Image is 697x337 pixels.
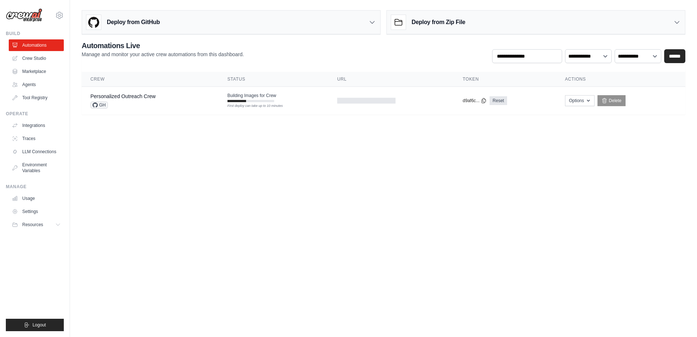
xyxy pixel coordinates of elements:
a: Personalized Outreach Crew [90,93,156,99]
span: GH [90,101,108,109]
a: Marketplace [9,66,64,77]
th: Crew [82,72,219,87]
button: d9af6c... [463,98,487,104]
a: Reset [490,96,507,105]
div: Manage [6,184,64,190]
span: Building Images for Crew [227,93,276,98]
a: Delete [597,95,626,106]
a: Tool Registry [9,92,64,104]
a: Agents [9,79,64,90]
button: Options [565,95,595,106]
a: Crew Studio [9,53,64,64]
p: Manage and monitor your active crew automations from this dashboard. [82,51,244,58]
span: Resources [22,222,43,228]
img: Logo [6,8,42,22]
a: Traces [9,133,64,144]
a: Integrations [9,120,64,131]
h3: Deploy from GitHub [107,18,160,27]
h3: Deploy from Zip File [412,18,465,27]
div: Operate [6,111,64,117]
a: Automations [9,39,64,51]
button: Logout [6,319,64,331]
th: URL [328,72,454,87]
th: Token [454,72,556,87]
a: Usage [9,193,64,204]
a: LLM Connections [9,146,64,158]
div: First deploy can take up to 10 minutes [227,104,274,109]
div: Build [6,31,64,36]
span: Logout [32,322,46,328]
a: Environment Variables [9,159,64,177]
a: Settings [9,206,64,217]
th: Actions [556,72,685,87]
button: Resources [9,219,64,231]
img: GitHub Logo [86,15,101,30]
h2: Automations Live [82,40,244,51]
th: Status [219,72,328,87]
